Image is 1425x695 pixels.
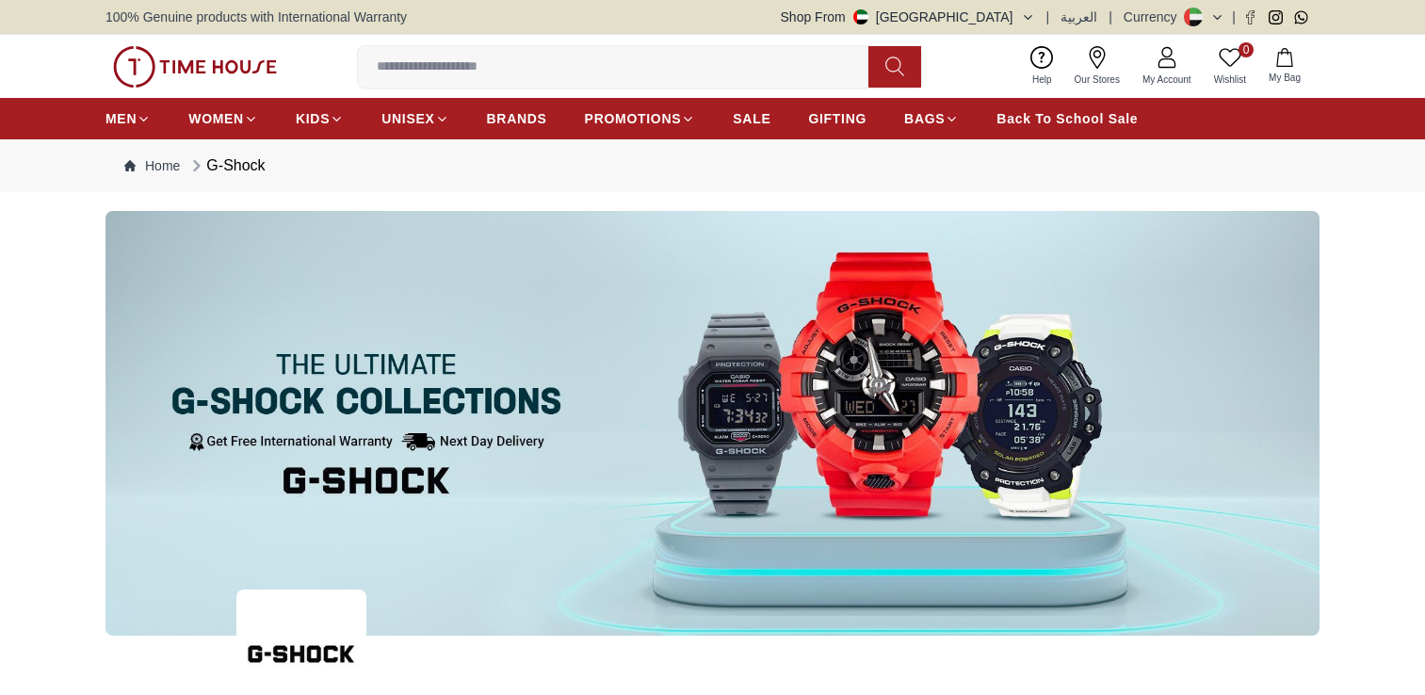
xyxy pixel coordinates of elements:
a: BRANDS [487,102,547,136]
span: SALE [733,109,770,128]
button: Shop From[GEOGRAPHIC_DATA] [781,8,1035,26]
span: My Bag [1261,71,1308,85]
a: SALE [733,102,770,136]
a: Help [1021,42,1063,90]
div: Currency [1124,8,1185,26]
span: GIFTING [808,109,866,128]
span: My Account [1135,73,1199,87]
a: Instagram [1269,10,1283,24]
a: MEN [105,102,151,136]
span: MEN [105,109,137,128]
a: PROMOTIONS [585,102,696,136]
span: UNISEX [381,109,434,128]
a: GIFTING [808,102,866,136]
span: Back To School Sale [996,109,1138,128]
span: Our Stores [1067,73,1127,87]
a: Facebook [1243,10,1257,24]
a: Home [124,156,180,175]
nav: Breadcrumb [105,139,1320,192]
a: Our Stores [1063,42,1131,90]
a: Whatsapp [1294,10,1308,24]
span: Help [1025,73,1060,87]
a: WOMEN [188,102,258,136]
span: | [1109,8,1112,26]
div: G-Shock [187,154,265,177]
span: Wishlist [1206,73,1254,87]
img: ... [105,211,1320,636]
button: My Bag [1257,44,1312,89]
span: KIDS [296,109,330,128]
span: 100% Genuine products with International Warranty [105,8,407,26]
img: United Arab Emirates [853,9,868,24]
span: 0 [1239,42,1254,57]
span: BRANDS [487,109,547,128]
span: PROMOTIONS [585,109,682,128]
span: | [1046,8,1050,26]
button: العربية [1061,8,1097,26]
a: BAGS [904,102,959,136]
span: BAGS [904,109,945,128]
a: Back To School Sale [996,102,1138,136]
a: 0Wishlist [1203,42,1257,90]
span: | [1232,8,1236,26]
a: UNISEX [381,102,448,136]
img: ... [113,46,277,88]
span: WOMEN [188,109,244,128]
a: KIDS [296,102,344,136]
